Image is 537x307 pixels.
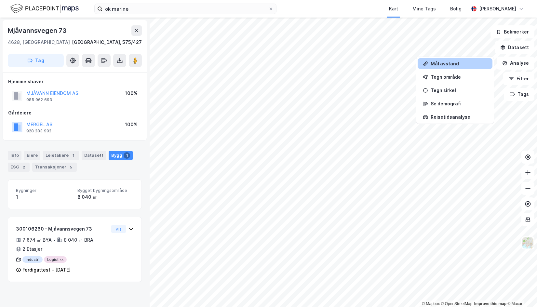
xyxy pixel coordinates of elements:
div: Reisetidsanalyse [431,114,487,120]
div: 100% [125,121,138,128]
div: 2 Etasjer [22,245,42,253]
div: [PERSON_NAME] [479,5,516,13]
div: 1 [124,152,130,159]
div: 4628, [GEOGRAPHIC_DATA] [8,38,70,46]
iframe: Chat Widget [504,276,537,307]
div: Mål avstand [431,61,487,66]
div: 1 [70,152,76,159]
div: • [53,237,56,243]
div: 985 962 693 [26,97,52,102]
div: Tegn område [431,74,487,80]
div: 8 040 ㎡ BRA [64,236,93,244]
div: 1 [16,193,72,201]
div: Mine Tags [412,5,436,13]
div: Mjåvannsvegen 73 [8,25,68,36]
span: Bygninger [16,188,72,193]
button: Datasett [495,41,534,54]
button: Analyse [497,57,534,70]
div: 928 283 992 [26,128,51,134]
button: Tags [504,88,534,101]
div: Transaksjoner [32,163,77,172]
img: Z [522,237,534,249]
div: 7 674 ㎡ BYA [22,236,52,244]
div: Bygg [109,151,133,160]
div: Bolig [450,5,462,13]
div: Gårdeiere [8,109,141,117]
div: Kontrollprogram for chat [504,276,537,307]
a: Mapbox [422,301,440,306]
button: Bokmerker [490,25,534,38]
div: Datasett [82,151,106,160]
div: 100% [125,89,138,97]
div: Tegn sirkel [431,87,487,93]
div: [GEOGRAPHIC_DATA], 575/427 [72,38,142,46]
img: logo.f888ab2527a4732fd821a326f86c7f29.svg [10,3,79,14]
a: OpenStreetMap [441,301,473,306]
div: Ferdigattest - [DATE] [22,266,71,274]
div: Leietakere [43,151,79,160]
button: Filter [503,72,534,85]
div: Se demografi [431,101,487,106]
div: 2 [20,164,27,170]
div: Eiere [24,151,40,160]
span: Bygget bygningsområde [77,188,134,193]
button: Tag [8,54,64,67]
div: 300106260 - Mjåvannsvegen 73 [16,225,109,233]
div: Info [8,151,21,160]
button: Vis [111,225,126,233]
a: Improve this map [474,301,506,306]
div: Hjemmelshaver [8,78,141,86]
div: Kart [389,5,398,13]
input: Søk på adresse, matrikkel, gårdeiere, leietakere eller personer [102,4,268,14]
div: 5 [68,164,74,170]
div: 8 040 ㎡ [77,193,134,201]
div: ESG [8,163,30,172]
